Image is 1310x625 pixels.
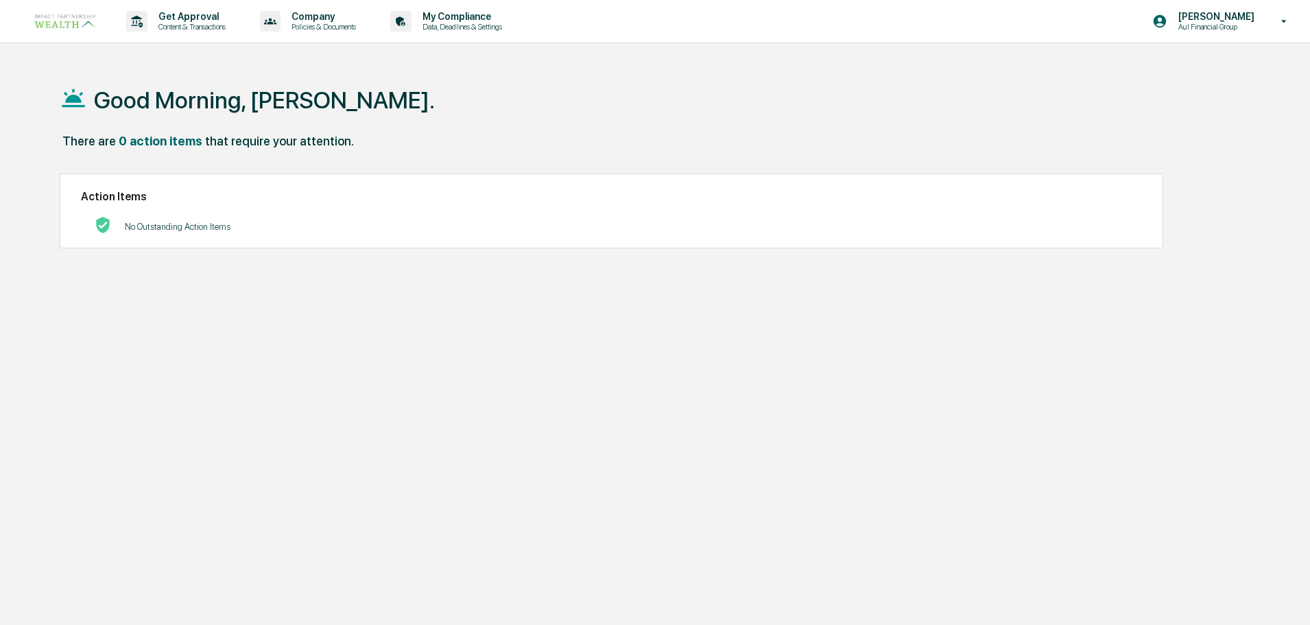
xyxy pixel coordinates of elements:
p: Aul Financial Group [1167,22,1261,32]
p: My Compliance [412,11,509,22]
h2: Action Items [81,190,1142,203]
p: No Outstanding Action Items [125,222,230,232]
p: Get Approval [147,11,233,22]
p: Data, Deadlines & Settings [412,22,509,32]
p: [PERSON_NAME] [1167,11,1261,22]
p: Policies & Documents [281,22,363,32]
h1: Good Morning, [PERSON_NAME]. [94,86,435,114]
p: Company [281,11,363,22]
img: logo [33,12,99,30]
div: There are [62,134,116,148]
p: Content & Transactions [147,22,233,32]
div: 0 action items [119,134,202,148]
div: that require your attention. [205,134,354,148]
img: No Actions logo [95,217,111,233]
